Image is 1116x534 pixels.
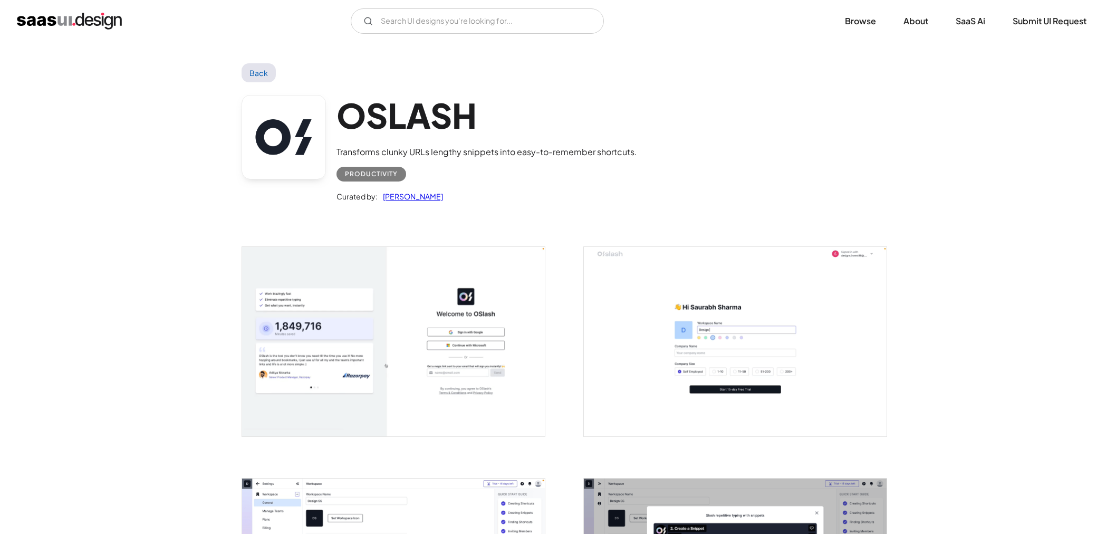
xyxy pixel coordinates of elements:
[242,63,276,82] a: Back
[336,190,378,203] div: Curated by:
[584,247,887,436] a: open lightbox
[1000,9,1099,33] a: Submit UI Request
[351,8,604,34] form: Email Form
[336,95,637,136] h1: OSLASH
[943,9,998,33] a: SaaS Ai
[584,247,887,436] img: 63e619b70e6226630ab84560_OSLASH%20-%20WORKPLACE%20DETAILS.png
[351,8,604,34] input: Search UI designs you're looking for...
[242,247,545,436] a: open lightbox
[891,9,941,33] a: About
[345,168,398,180] div: Productivity
[17,13,122,30] a: home
[336,146,637,158] div: Transforms clunky URLs lengthy snippets into easy-to-remember shortcuts.
[378,190,443,203] a: [PERSON_NAME]
[242,247,545,436] img: 63e619b261d971c30c68eaf9_OSLASH-SIGNUP%20SCREEN.png
[832,9,889,33] a: Browse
